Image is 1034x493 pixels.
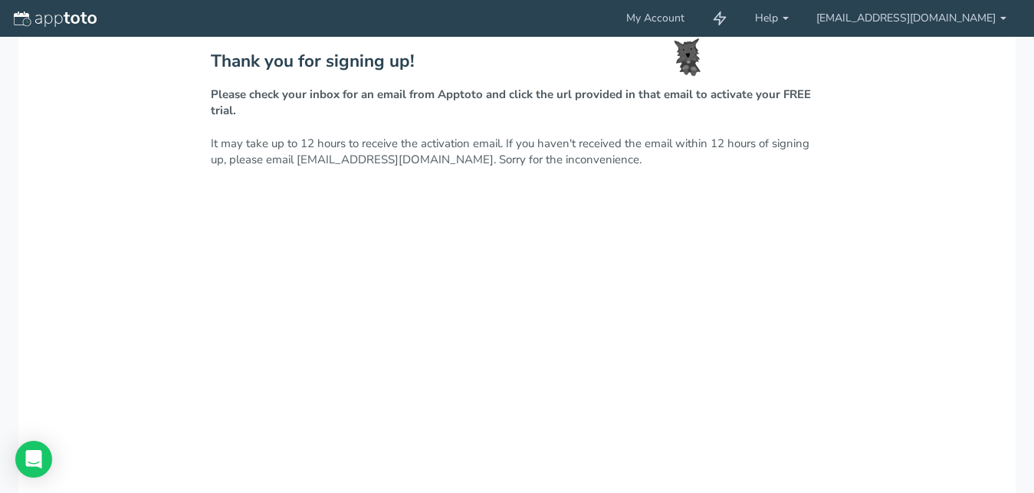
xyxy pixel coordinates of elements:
strong: Please check your inbox for an email from Apptoto and click the url provided in that email to act... [211,87,811,118]
img: toto-small.png [674,38,701,77]
p: It may take up to 12 hours to receive the activation email. If you haven't received the email wit... [211,87,824,169]
div: Open Intercom Messenger [15,441,52,478]
img: logo-apptoto--white.svg [14,12,97,27]
h2: Thank you for signing up! [211,52,824,71]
